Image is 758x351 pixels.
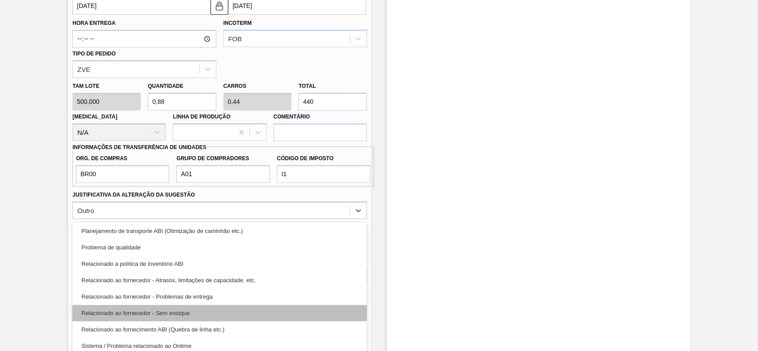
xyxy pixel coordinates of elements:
[277,152,370,165] label: Código de Imposto
[72,223,367,239] div: Planejamento de transporte ABI (Otimização de caminhão etc.)
[274,110,367,123] label: Comentário
[72,272,367,288] div: Relacionado ao fornecedor - Atrasos, limitações de capacidade, etc.
[72,80,141,93] label: Tam lote
[72,321,367,338] div: Relacionado ao fornecimento ABI (Quebra de linha etc.)
[76,152,169,165] label: Org. de Compras
[72,256,367,272] div: Relacionado a política de inventório ABI
[72,288,367,305] div: Relacionado ao fornecedor - Problemas de entrega
[298,83,316,89] label: Total
[72,239,367,256] div: Problema de qualidade
[176,152,270,165] label: Grupo de Compradores
[77,206,94,214] div: Outro
[72,17,216,30] label: Hora Entrega
[223,83,246,89] label: Carros
[72,192,195,198] label: Justificativa da Alteração da Sugestão
[214,0,225,11] img: locked
[77,65,90,73] div: ZVE
[72,114,117,120] label: [MEDICAL_DATA]
[148,83,183,89] label: Quantidade
[223,20,252,26] label: Incoterm
[72,51,115,57] label: Tipo de pedido
[72,144,206,150] label: Informações de Transferência de Unidades
[72,221,367,234] label: Observações
[228,35,242,43] div: FOB
[72,305,367,321] div: Relacionado ao fornecedor - Sem estoque
[173,114,230,120] label: Linha de Produção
